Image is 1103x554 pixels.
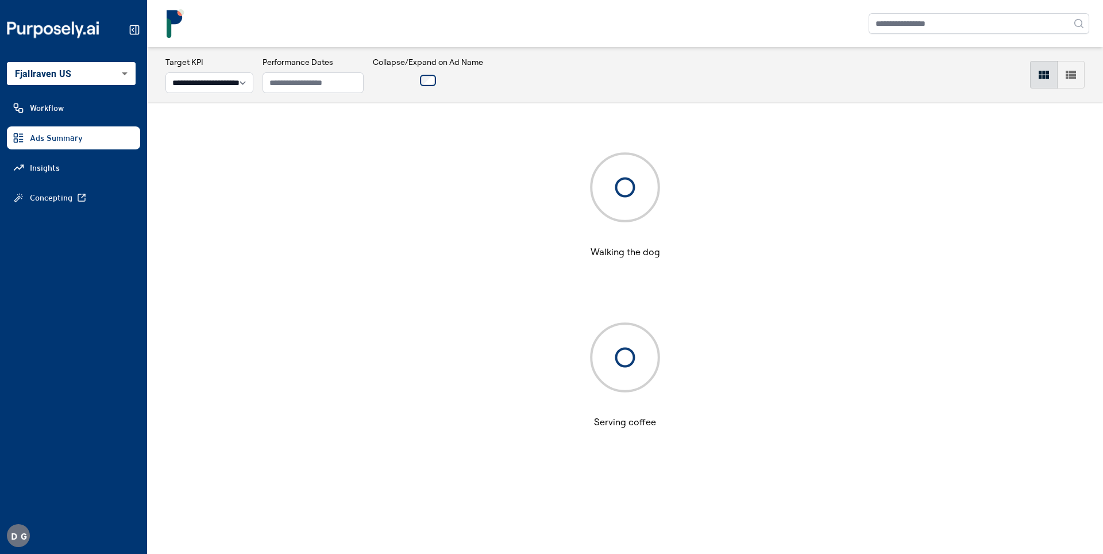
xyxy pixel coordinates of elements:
[373,56,483,68] h3: Collapse/Expand on Ad Name
[7,126,140,149] a: Ads Summary
[7,524,30,547] button: DG
[30,192,72,203] span: Concepting
[30,132,83,144] span: Ads Summary
[30,102,64,114] span: Workflow
[7,156,140,179] a: Insights
[161,9,190,38] img: logo
[7,62,136,85] div: Fjallraven US
[7,186,140,209] a: Concepting
[30,162,60,174] span: Insights
[7,524,30,547] div: D G
[263,56,364,68] h3: Performance Dates
[165,56,253,68] h3: Target KPI
[7,97,140,120] a: Workflow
